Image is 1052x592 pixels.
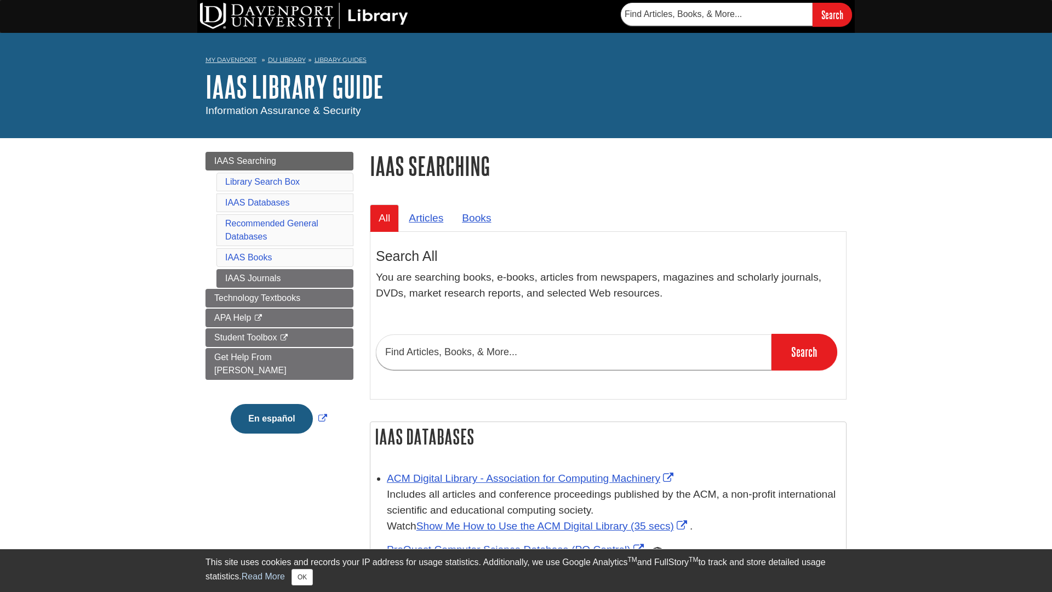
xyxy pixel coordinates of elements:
a: IAAS Journals [216,269,353,288]
a: IAAS Searching [205,152,353,170]
a: Get Help From [PERSON_NAME] [205,348,353,380]
nav: breadcrumb [205,53,847,70]
p: Includes all articles and conference proceedings published by the ACM, a non-profit international... [387,487,841,534]
input: Find Articles, Books, & More... [376,334,771,370]
span: IAAS Searching [214,156,276,166]
div: Guide Page Menu [205,152,353,452]
span: Technology Textbooks [214,293,300,303]
h1: IAAS Searching [370,152,847,180]
span: APA Help [214,313,251,322]
a: Library Search Box [225,177,300,186]
a: APA Help [205,309,353,327]
a: Recommended General Databases [225,219,318,241]
a: Link opens in new window [416,520,690,532]
img: DU Library [200,3,408,29]
a: IAAS Library Guide [205,70,384,104]
form: Searches DU Library's articles, books, and more [621,3,852,26]
a: Read More [242,572,285,581]
sup: TM [627,556,637,563]
h2: IAAS Databases [370,422,846,451]
input: Search [771,334,837,370]
span: Information Assurance & Security [205,105,361,116]
a: Link opens in new window [387,544,647,555]
a: Technology Textbooks [205,289,353,308]
div: This site uses cookies and records your IP address for usage statistics. Additionally, we use Goo... [205,556,847,585]
a: All [370,204,399,231]
input: Find Articles, Books, & More... [621,3,813,26]
a: Books [453,204,500,231]
a: IAAS Books [225,253,272,262]
img: Scholarly or Peer Reviewed [653,545,662,554]
a: Library Guides [315,56,367,64]
a: Articles [400,204,452,231]
i: This link opens in a new window [254,315,263,322]
input: Search [813,3,852,26]
button: Close [291,569,313,585]
span: Get Help From [PERSON_NAME] [214,352,287,375]
p: You are searching books, e-books, articles from newspapers, magazines and scholarly journals, DVD... [376,270,841,301]
a: IAAS Databases [225,198,289,207]
button: En español [231,404,312,434]
h3: Search All [376,248,841,264]
span: Student Toolbox [214,333,277,342]
a: Link opens in new window [387,473,676,484]
a: DU Library [268,56,306,64]
a: Link opens in new window [228,414,329,423]
a: My Davenport [205,55,256,65]
i: This link opens in a new window [279,334,289,341]
sup: TM [689,556,698,563]
a: Student Toolbox [205,328,353,347]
